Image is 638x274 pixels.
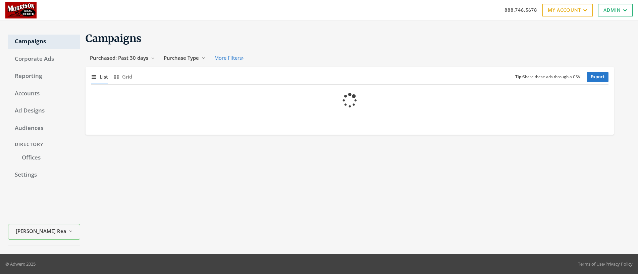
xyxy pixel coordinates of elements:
a: Settings [8,168,80,182]
a: Offices [15,151,80,165]
a: 888.746.5678 [504,6,537,13]
a: Export [587,72,608,82]
span: Purchase Type [164,54,199,61]
span: Purchased: Past 30 days [90,54,148,61]
button: Purchased: Past 30 days [86,52,159,64]
a: Corporate Ads [8,52,80,66]
button: Purchase Type [159,52,210,64]
button: List [91,70,108,84]
a: Privacy Policy [605,261,633,267]
button: Grid [113,70,132,84]
small: Share these ads through a CSV. [515,74,581,80]
span: [PERSON_NAME] Real Estate [16,227,66,235]
a: Campaigns [8,35,80,49]
span: List [100,73,108,81]
b: Tip: [515,74,523,80]
img: Adwerx [5,2,37,18]
a: Terms of Use [578,261,604,267]
button: More Filters [210,52,248,64]
div: • [578,261,633,267]
span: Campaigns [86,32,142,45]
a: Accounts [8,87,80,101]
a: Reporting [8,69,80,83]
a: Admin [598,4,633,16]
div: Directory [8,138,80,151]
a: My Account [542,4,593,16]
a: Audiences [8,121,80,135]
button: [PERSON_NAME] Real Estate [8,224,80,240]
span: Grid [122,73,132,81]
a: Ad Designs [8,104,80,118]
p: © Adwerx 2025 [5,261,36,267]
